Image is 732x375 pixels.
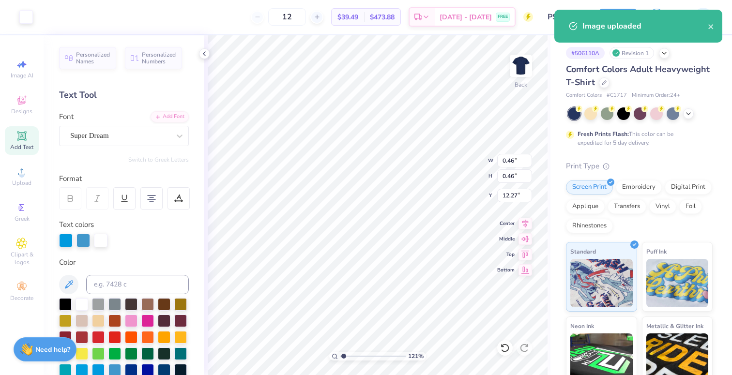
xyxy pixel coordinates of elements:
[5,251,39,266] span: Clipart & logos
[86,275,189,294] input: e.g. 7428 c
[59,173,190,184] div: Format
[570,321,594,331] span: Neon Ink
[649,199,676,214] div: Vinyl
[511,56,531,75] img: Back
[128,156,189,164] button: Switch to Greek Letters
[10,143,33,151] span: Add Text
[578,130,629,138] strong: Fresh Prints Flash:
[497,236,515,242] span: Middle
[59,111,74,122] label: Font
[566,91,602,100] span: Comfort Colors
[440,12,492,22] span: [DATE] - [DATE]
[566,199,605,214] div: Applique
[337,12,358,22] span: $39.49
[76,51,110,65] span: Personalized Names
[11,72,33,79] span: Image AI
[497,267,515,273] span: Bottom
[498,14,508,20] span: FREE
[608,199,646,214] div: Transfers
[59,219,94,230] label: Text colors
[616,180,662,195] div: Embroidery
[646,246,667,256] span: Puff Ink
[679,199,702,214] div: Foil
[566,219,613,233] div: Rhinestones
[607,91,627,100] span: # C1717
[515,80,527,89] div: Back
[151,111,189,122] div: Add Font
[708,20,715,32] button: close
[497,251,515,258] span: Top
[540,7,588,27] input: Untitled Design
[268,8,306,26] input: – –
[142,51,176,65] span: Personalized Numbers
[566,161,713,172] div: Print Type
[566,180,613,195] div: Screen Print
[370,12,395,22] span: $473.88
[497,220,515,227] span: Center
[632,91,680,100] span: Minimum Order: 24 +
[59,89,189,102] div: Text Tool
[59,257,189,268] div: Color
[566,47,605,59] div: # 506110A
[566,63,710,88] span: Comfort Colors Adult Heavyweight T-Shirt
[11,107,32,115] span: Designs
[646,321,703,331] span: Metallic & Glitter Ink
[665,180,712,195] div: Digital Print
[10,294,33,302] span: Decorate
[610,47,654,59] div: Revision 1
[570,259,633,307] img: Standard
[578,130,697,147] div: This color can be expedited for 5 day delivery.
[35,345,70,354] strong: Need help?
[582,20,708,32] div: Image uploaded
[12,179,31,187] span: Upload
[15,215,30,223] span: Greek
[570,246,596,256] span: Standard
[408,352,424,360] span: 121 %
[646,259,709,307] img: Puff Ink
